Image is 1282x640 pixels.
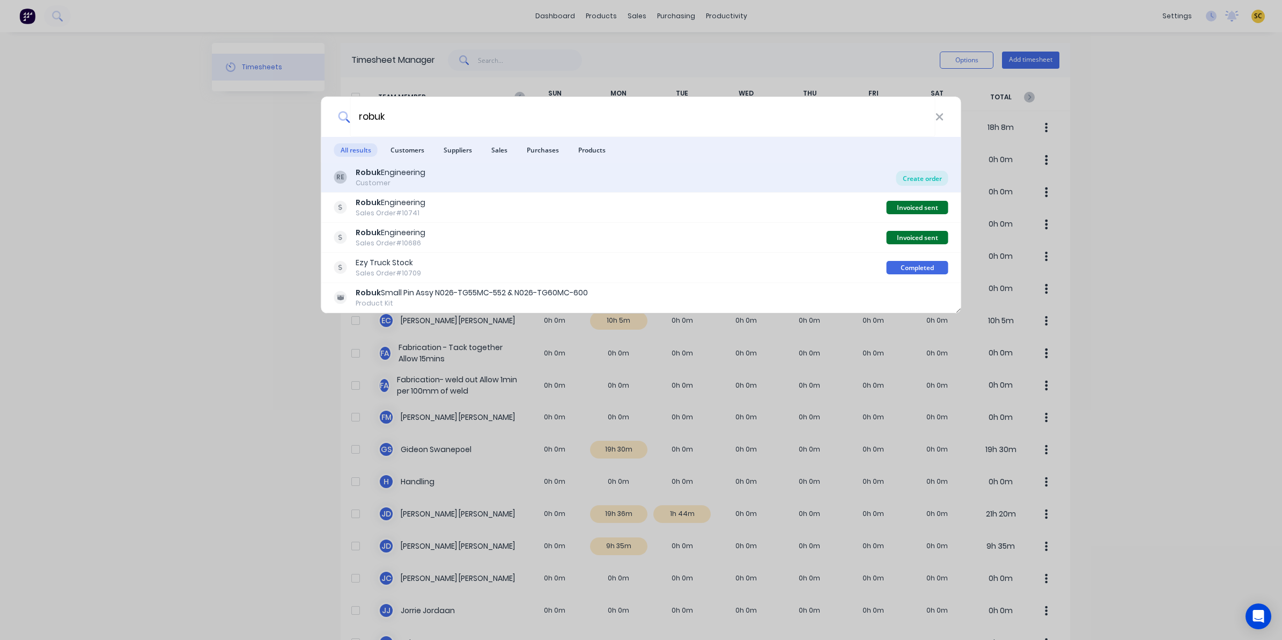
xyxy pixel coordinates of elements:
[356,238,425,248] div: Sales Order #10686
[384,143,431,157] span: Customers
[334,143,378,157] span: All results
[356,167,381,178] b: Robuk
[485,143,514,157] span: Sales
[887,201,948,214] div: Invoiced sent
[887,231,948,244] div: Invoiced sent
[356,178,425,188] div: Customer
[356,299,588,308] div: Product Kit
[334,171,347,184] div: RE
[437,143,478,157] span: Suppliers
[356,287,588,299] div: Small Pin Assy N026-TG55MC-552 & N026-TG60MC-600
[896,171,948,186] div: Create order
[356,197,381,208] b: Robuk
[356,208,425,218] div: Sales Order #10741
[356,287,381,298] b: Robuk
[356,257,421,268] div: Ezy Truck Stock
[356,197,425,208] div: Engineering
[356,227,381,238] b: Robuk
[350,97,935,137] input: Start typing a customer or supplier name to create a new order...
[1246,603,1271,629] div: Open Intercom Messenger
[356,227,425,238] div: Engineering
[887,261,948,274] div: Completed Stock
[356,268,421,278] div: Sales Order #10709
[520,143,565,157] span: Purchases
[356,167,425,178] div: Engineering
[572,143,612,157] span: Products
